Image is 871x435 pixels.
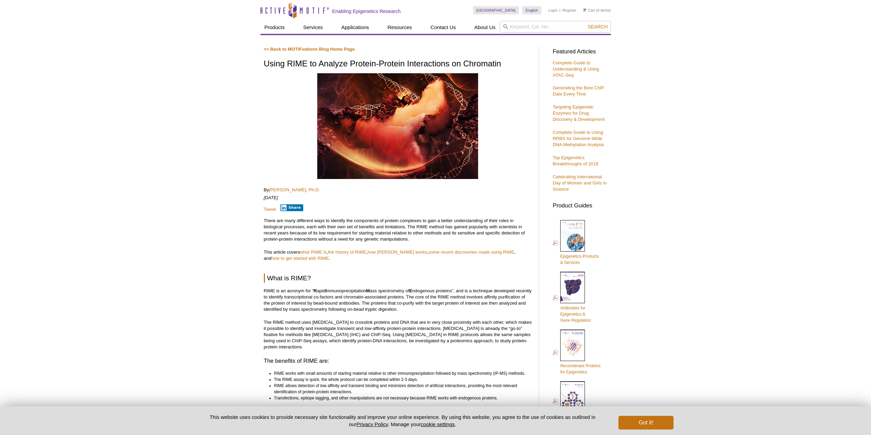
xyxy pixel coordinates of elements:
[264,195,278,200] em: [DATE]
[264,207,276,212] a: Tweet
[553,381,591,421] a: Custom Services
[553,85,604,97] a: Generating the Best ChIP Data Every Time
[500,21,611,33] input: Keyword, Cat. No.
[264,319,532,350] p: The RIME method uses [MEDICAL_DATA] to crosslink proteins and DNA that are in very close proximit...
[264,47,355,52] a: << Back to MOTIFvations Blog Home Page
[332,8,401,14] h2: Enabling Epigenetics Research
[421,421,454,427] button: cookie settings
[280,204,303,211] button: Share
[264,273,532,283] h2: What is RIME?
[269,187,320,192] a: [PERSON_NAME], Ph.D.
[470,21,500,34] a: About Us
[553,219,599,266] a: Epigenetics Products& Services
[264,357,532,365] h3: The benefits of RIME are:
[264,218,532,242] p: There are many different ways to identify the components of protein complexes to gain a better un...
[274,370,526,376] li: RIME works with small amounts of starting material relative to other immunoprecipitation followed...
[560,254,599,265] span: Epigenetics Products & Services
[356,421,388,427] a: Privacy Policy
[560,272,585,303] img: Abs_epi_2015_cover_web_70x200
[548,8,558,13] a: Login
[368,250,427,255] a: how [PERSON_NAME] works
[264,288,532,312] p: RIME is an acronym for “ apid mmunoprecipitation ass spectrometry of ndogenous proteins”, and is ...
[560,306,591,323] span: Antibodies for Epigenetics & Gene Regulation
[586,24,610,30] button: Search
[428,250,514,255] a: some recent discoveries made using RIME
[560,363,601,374] span: Recombinant Proteins for Epigenetics
[426,21,460,34] a: Contact Us
[553,271,591,324] a: Antibodies forEpigenetics &Gene Regulation
[325,288,327,293] strong: I
[260,21,289,34] a: Products
[522,6,541,14] a: English
[299,21,327,34] a: Services
[553,329,601,376] a: Recombinant Proteinsfor Epigenetics
[274,395,526,401] li: Transfections, epitope tagging, and other manipulations are not necessary because RIME works with...
[383,21,416,34] a: Resources
[328,250,366,255] a: the history of RIME
[313,288,317,293] strong: R
[583,6,611,14] li: (0 items)
[553,49,607,55] h3: Featured Articles
[274,383,526,395] li: RIME allows detection of low affinity and transient binding and minimizes detection of artificial...
[560,220,585,252] img: Epi_brochure_140604_cover_web_70x200
[553,155,598,166] a: Top Epigenetics Breakthroughs of 2018
[553,199,607,209] h3: Product Guides
[317,73,478,179] img: RIME
[337,21,373,34] a: Applications
[271,256,329,261] a: how to get started with RIME
[553,130,604,147] a: Complete Guide to Using RRBS for Genome-Wide DNA Methylation Analysis
[553,104,605,122] a: Targeting Epigenetic Enzymes for Drug Discovery & Development
[560,6,561,14] li: |
[473,6,519,14] a: [GEOGRAPHIC_DATA]
[198,413,607,428] p: This website uses cookies to provide necessary site functionality and improve your online experie...
[562,8,576,13] a: Register
[588,24,607,29] span: Search
[583,8,595,13] a: Cart
[264,187,532,193] p: By
[560,330,585,361] img: Rec_prots_140604_cover_web_70x200
[409,288,412,293] strong: E
[553,60,599,78] a: Complete Guide to Understanding & Using ATAC-Seq
[274,376,526,383] li: The RIME assay is quick, the whole protocol can be completed within 2-3 days.
[264,59,532,69] h1: Using RIME to Analyze Protein-Protein Interactions on Chromatin
[560,381,585,413] img: Custom_Services_cover
[553,174,606,192] a: Celebrating International Day of Women and Girls in Science
[618,416,673,430] button: Got it!
[264,249,532,261] p: This article covers , , , , and .
[300,250,327,255] a: what RIME is
[583,8,586,12] img: Your Cart
[366,288,370,293] strong: M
